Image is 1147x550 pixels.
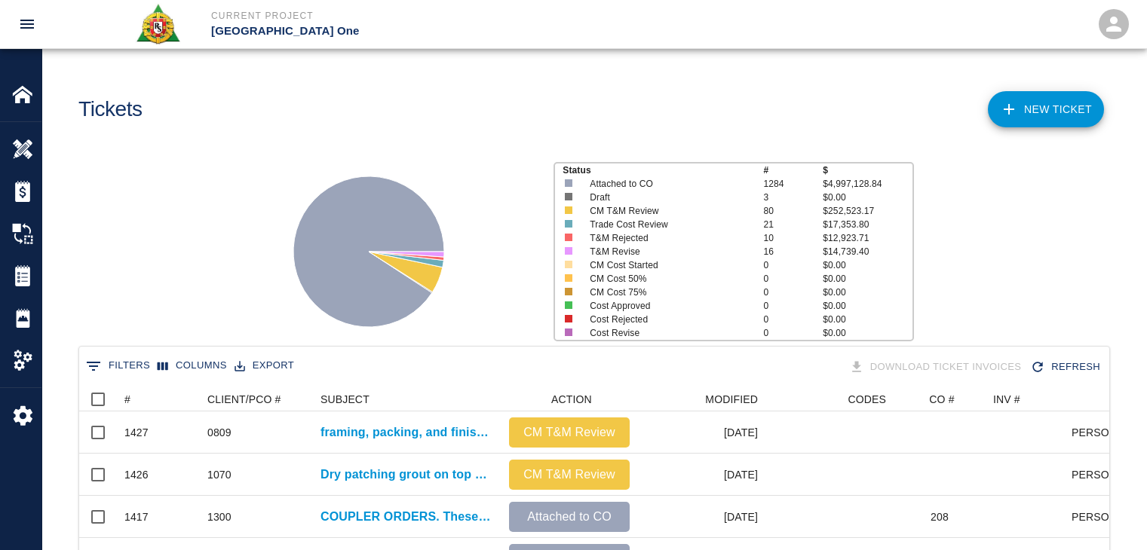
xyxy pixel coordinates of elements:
[1027,354,1106,380] div: Refresh the list
[894,387,986,411] div: CO #
[124,425,149,440] div: 1427
[823,245,912,258] p: $14,739.40
[763,218,823,231] p: 21
[993,387,1020,411] div: INV #
[823,204,912,218] p: $252,523.17
[763,204,823,218] p: 80
[563,163,763,177] p: Status
[9,6,45,42] button: open drawer
[823,299,912,313] p: $0.00
[590,177,746,191] p: Attached to CO
[986,387,1072,411] div: INV #
[590,204,746,218] p: CM T&M Review
[763,258,823,272] p: 0
[765,387,894,411] div: CODES
[590,258,746,272] p: CM Cost Started
[320,508,494,526] a: COUPLER ORDERS. These are for: Sharkfin L3 VIP doghouse infill Stair chopout infills East pier EL...
[231,354,298,377] button: Export
[637,411,765,454] div: [DATE]
[637,454,765,496] div: [DATE]
[515,423,624,442] p: CM T&M Review
[763,177,823,191] p: 1284
[823,191,912,204] p: $0.00
[763,191,823,204] p: 3
[320,423,494,442] a: framing, packing, and finishing drains P.5/13 Level #2.
[551,387,592,411] div: ACTION
[763,163,823,177] p: #
[78,97,143,122] h1: Tickets
[590,231,746,245] p: T&M Rejected
[590,245,746,258] p: T&M Revise
[823,272,912,286] p: $0.00
[207,387,281,411] div: CLIENT/PCO #
[763,231,823,245] p: 10
[590,313,746,326] p: Cost Rejected
[211,9,655,23] p: Current Project
[207,467,232,482] div: 1070
[501,387,637,411] div: ACTION
[313,387,501,411] div: SUBJECT
[320,466,494,484] a: Dry patching grout on top of beams Column line E/13/EE.
[200,387,313,411] div: CLIENT/PCO #
[823,286,912,299] p: $0.00
[931,509,949,524] div: 208
[763,272,823,286] p: 0
[124,387,130,411] div: #
[848,387,886,411] div: CODES
[846,354,1028,380] div: Tickets download in groups of 15
[1027,354,1106,380] button: Refresh
[590,272,746,286] p: CM Cost 50%
[823,163,912,177] p: $
[590,286,746,299] p: CM Cost 75%
[823,313,912,326] p: $0.00
[763,313,823,326] p: 0
[988,91,1104,127] a: NEW TICKET
[823,258,912,272] p: $0.00
[763,326,823,340] p: 0
[705,387,758,411] div: MODIFIED
[763,299,823,313] p: 0
[1072,478,1147,550] iframe: Chat Widget
[637,387,765,411] div: MODIFIED
[124,467,149,482] div: 1426
[763,286,823,299] p: 0
[82,354,154,378] button: Show filters
[823,218,912,231] p: $17,353.80
[590,191,746,204] p: Draft
[823,231,912,245] p: $12,923.71
[135,3,181,45] img: Roger & Sons Concrete
[590,299,746,313] p: Cost Approved
[929,387,954,411] div: CO #
[124,509,149,524] div: 1417
[637,496,765,538] div: [DATE]
[823,326,912,340] p: $0.00
[515,466,624,484] p: CM T&M Review
[211,23,655,40] p: [GEOGRAPHIC_DATA] One
[207,425,232,440] div: 0809
[207,509,232,524] div: 1300
[763,245,823,258] p: 16
[590,218,746,231] p: Trade Cost Review
[320,387,370,411] div: SUBJECT
[154,354,231,377] button: Select columns
[117,387,200,411] div: #
[590,326,746,340] p: Cost Revise
[823,177,912,191] p: $4,997,128.84
[515,508,624,526] p: Attached to CO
